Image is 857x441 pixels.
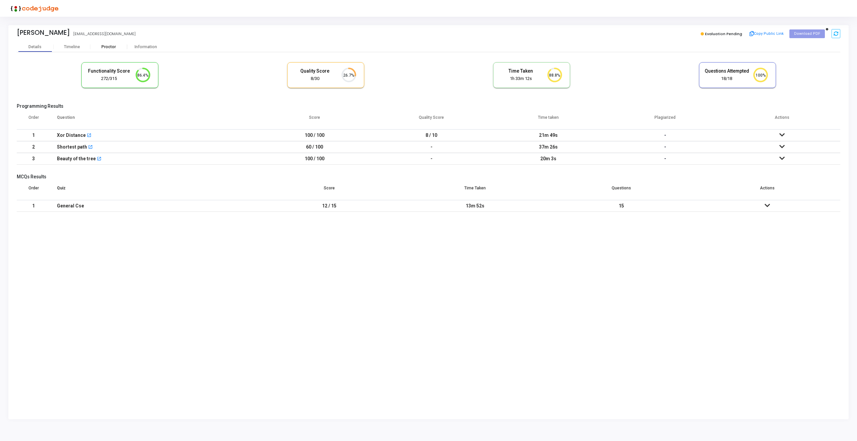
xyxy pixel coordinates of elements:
[704,68,749,74] h5: Questions Attempted
[17,174,840,180] h5: MCQs Results
[17,129,50,141] td: 1
[789,29,825,38] button: Download PDF
[748,29,786,39] button: Copy Public Link
[664,133,666,138] span: -
[548,181,694,200] th: Questions
[64,45,80,50] div: Timeline
[373,111,490,129] th: Quality Score
[490,141,607,153] td: 37m 26s
[17,200,50,212] td: 1
[498,68,543,74] h5: Time Taken
[50,181,256,200] th: Quiz
[293,68,337,74] h5: Quality Score
[17,153,50,165] td: 3
[705,31,742,36] span: Evaluation Pending
[607,111,723,129] th: Plagiarized
[8,2,59,15] img: logo
[73,31,136,37] div: [EMAIL_ADDRESS][DOMAIN_NAME]
[17,29,70,36] div: [PERSON_NAME]
[87,134,91,138] mat-icon: open_in_new
[293,76,337,82] div: 8/30
[88,145,93,150] mat-icon: open_in_new
[57,153,96,164] div: Beauty of the tree
[373,141,490,153] td: -
[256,200,402,212] td: 12 / 15
[256,153,373,165] td: 100 / 100
[490,153,607,165] td: 20m 3s
[256,141,373,153] td: 60 / 100
[490,129,607,141] td: 21m 49s
[704,76,749,82] div: 18/18
[17,111,50,129] th: Order
[373,153,490,165] td: -
[402,181,548,200] th: Time Taken
[17,181,50,200] th: Order
[548,200,694,212] td: 15
[256,181,402,200] th: Score
[28,45,42,50] div: Details
[256,111,373,129] th: Score
[256,129,373,141] td: 100 / 100
[17,141,50,153] td: 2
[57,200,249,211] div: General Cse
[57,130,86,141] div: Xor Distance
[87,68,132,74] h5: Functionality Score
[694,181,840,200] th: Actions
[87,76,132,82] div: 272/315
[127,45,164,50] div: Information
[373,129,490,141] td: 8 / 10
[490,111,607,129] th: Time taken
[17,103,840,109] h5: Programming Results
[664,156,666,161] span: -
[664,144,666,150] span: -
[409,200,541,211] div: 13m 52s
[57,142,87,153] div: Shortest path
[498,76,543,82] div: 1h 33m 12s
[50,111,256,129] th: Question
[97,157,101,162] mat-icon: open_in_new
[90,45,127,50] div: Proctor
[723,111,840,129] th: Actions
